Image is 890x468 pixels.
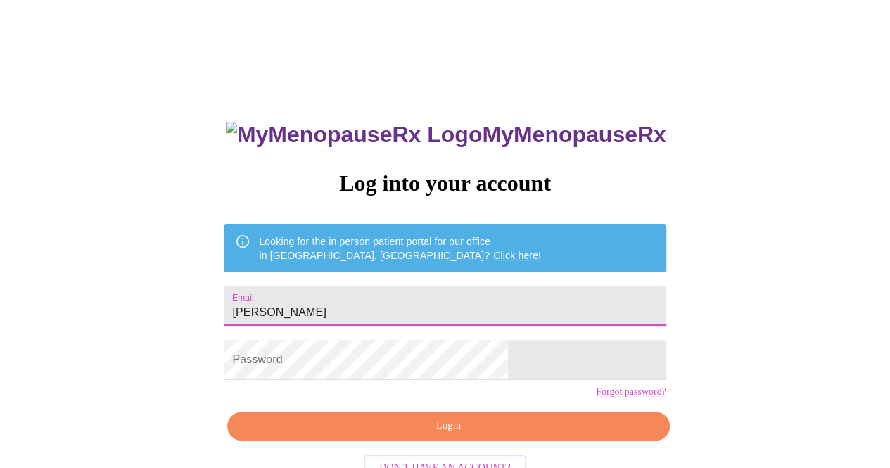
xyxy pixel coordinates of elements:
[243,417,653,435] span: Login
[227,412,669,441] button: Login
[259,229,541,268] div: Looking for the in person patient portal for our office in [GEOGRAPHIC_DATA], [GEOGRAPHIC_DATA]?
[226,122,482,148] img: MyMenopauseRx Logo
[226,122,666,148] h3: MyMenopauseRx
[224,170,666,196] h3: Log into your account
[493,250,541,261] a: Click here!
[596,386,666,398] a: Forgot password?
